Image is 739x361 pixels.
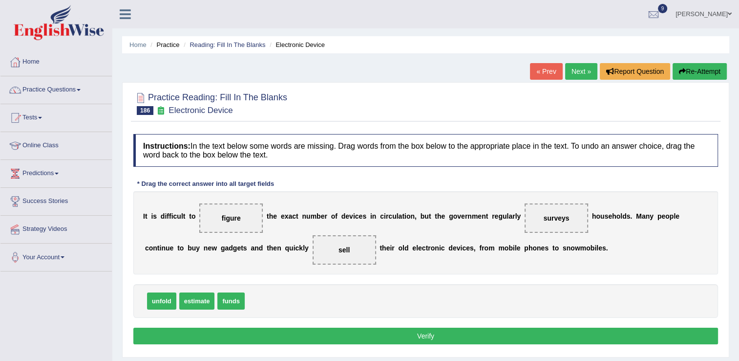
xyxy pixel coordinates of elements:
[313,235,376,265] span: Drop target
[0,188,112,212] a: Success Stories
[148,40,179,49] li: Practice
[498,212,503,220] b: g
[191,212,196,220] b: o
[161,244,166,252] b: n
[457,212,461,220] b: v
[0,160,112,184] a: Predictions
[676,212,679,220] b: e
[133,90,287,115] h2: Practice Reading: Fill In The Blanks
[177,212,181,220] b: u
[133,179,278,188] div: * Drag the correct answer into all target fields
[461,212,465,220] b: e
[179,293,215,310] span: estimate
[289,244,294,252] b: u
[151,212,153,220] b: i
[532,244,537,252] b: o
[211,244,217,252] b: w
[199,203,263,233] span: Drop target
[386,212,388,220] b: r
[285,212,289,220] b: x
[435,244,439,252] b: n
[524,244,528,252] b: p
[435,212,437,220] b: t
[153,212,157,220] b: s
[457,244,461,252] b: v
[513,244,515,252] b: i
[388,212,392,220] b: c
[441,212,445,220] b: e
[188,244,192,252] b: b
[494,212,498,220] b: e
[204,244,208,252] b: n
[349,212,353,220] b: v
[541,244,545,252] b: e
[563,244,567,252] b: s
[415,212,417,220] b: ,
[661,212,665,220] b: e
[402,244,404,252] b: l
[552,244,555,252] b: t
[592,212,596,220] b: h
[267,40,325,49] li: Electronic Device
[608,212,612,220] b: e
[555,244,559,252] b: o
[0,76,112,101] a: Practice Questions
[372,212,377,220] b: n
[137,106,153,115] span: 186
[183,212,186,220] b: t
[166,244,170,252] b: u
[421,212,425,220] b: b
[505,244,509,252] b: o
[422,244,426,252] b: c
[143,142,190,150] b: Instructions:
[508,244,513,252] b: b
[530,63,562,80] a: « Prev
[439,244,441,252] b: i
[341,212,346,220] b: d
[296,212,298,220] b: t
[498,244,504,252] b: m
[157,244,160,252] b: t
[525,203,588,233] span: Drop target
[285,244,289,252] b: q
[165,212,167,220] b: i
[241,244,243,252] b: t
[586,244,591,252] b: o
[620,212,622,220] b: l
[472,212,478,220] b: m
[331,212,336,220] b: o
[467,212,472,220] b: n
[462,244,466,252] b: c
[591,244,595,252] b: b
[273,212,277,220] b: e
[670,212,674,220] b: p
[233,244,237,252] b: g
[229,244,233,252] b: d
[418,244,422,252] b: e
[402,212,404,220] b: t
[359,212,362,220] b: e
[492,212,494,220] b: r
[598,244,602,252] b: e
[147,293,176,310] span: unfold
[281,212,285,220] b: e
[382,244,386,252] b: h
[410,212,415,220] b: n
[145,212,148,220] b: t
[0,48,112,73] a: Home
[380,212,384,220] b: c
[169,212,171,220] b: f
[486,212,488,220] b: t
[596,212,600,220] b: o
[517,212,521,220] b: y
[273,244,277,252] b: e
[567,244,571,252] b: n
[658,4,668,13] span: 9
[622,212,627,220] b: d
[156,106,166,115] small: Exam occurring question
[292,212,296,220] b: c
[181,212,183,220] b: l
[299,244,303,252] b: k
[474,244,476,252] b: ,
[306,212,311,220] b: u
